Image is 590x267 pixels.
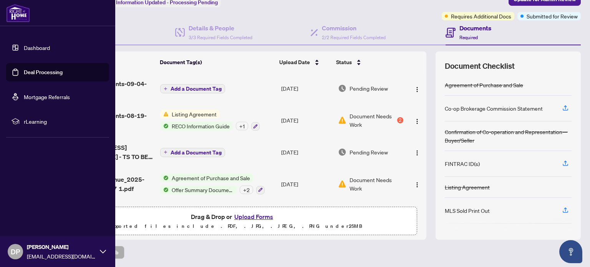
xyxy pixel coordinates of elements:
h4: Commission [322,23,386,33]
span: Add a Document Tag [171,150,222,155]
img: Logo [414,182,420,188]
div: Co-op Brokerage Commission Statement [445,104,543,113]
button: Logo [411,146,423,158]
span: Agreement of Purchase and Sale [169,174,253,182]
button: Add a Document Tag [160,84,225,93]
span: Pending Review [350,148,388,156]
th: Upload Date [276,51,333,73]
span: 3/3 Required Fields Completed [189,35,252,40]
img: Document Status [338,84,346,93]
td: [DATE] [278,201,335,234]
img: Status Icon [160,174,169,182]
span: Drag & Drop or [191,212,275,222]
span: Add a Document Tag [171,86,222,91]
span: Upload Date [279,58,310,66]
td: [DATE] [278,104,335,137]
button: Open asap [559,240,582,263]
img: Document Status [338,116,346,124]
td: [DATE] [278,167,335,201]
h4: Details & People [189,23,252,33]
span: [EMAIL_ADDRESS][DOMAIN_NAME] [27,252,96,260]
p: Supported files include .PDF, .JPG, .JPEG, .PNG under 25 MB [54,222,412,231]
div: FINTRAC ID(s) [445,159,480,168]
div: Confirmation of Co-operation and Representation—Buyer/Seller [445,128,572,144]
img: Status Icon [160,186,169,194]
span: [PERSON_NAME] [27,243,96,251]
span: rLearning [24,117,104,126]
div: Agreement of Purchase and Sale [445,81,523,89]
div: + 2 [240,186,253,194]
img: Document Status [338,180,346,188]
span: Status [336,58,352,66]
span: Document Needs Work [350,112,395,129]
span: Document Needs Work [350,176,403,192]
td: [DATE] [278,137,335,167]
div: 2 [397,117,403,123]
span: RECO Information Guide [169,122,233,130]
th: Document Tag(s) [157,51,277,73]
span: Required [459,35,478,40]
img: logo [6,4,30,22]
span: Pending Review [350,84,388,93]
a: Mortgage Referrals [24,93,70,100]
span: plus [164,150,167,154]
span: Listing Agreement [169,110,220,118]
td: [DATE] [278,73,335,104]
button: Status IconAgreement of Purchase and SaleStatus IconOffer Summary Document+2 [160,174,265,194]
h4: Documents [459,23,491,33]
img: Status Icon [160,122,169,130]
span: Document Checklist [445,61,515,71]
div: + 1 [236,122,248,130]
button: Add a Document Tag [160,148,225,157]
button: Logo [411,114,423,126]
span: Offer Summary Document [169,186,237,194]
button: Upload Forms [232,212,275,222]
img: Logo [414,118,420,124]
span: DP [11,246,20,257]
img: Logo [414,86,420,93]
button: Logo [411,178,423,190]
a: Dashboard [24,44,50,51]
span: Requires Additional Docs [451,12,511,20]
img: Logo [414,150,420,156]
span: 2/2 Required Fields Completed [322,35,386,40]
div: Listing Agreement [445,183,490,191]
img: Status Icon [160,110,169,118]
button: Add a Document Tag [160,147,225,157]
button: Add a Document Tag [160,84,225,94]
button: Status IconListing AgreementStatus IconRECO Information Guide+1 [160,110,260,131]
span: plus [164,87,167,91]
div: MLS Sold Print Out [445,206,490,215]
a: Deal Processing [24,69,63,76]
button: Logo [411,82,423,95]
span: Drag & Drop orUpload FormsSupported files include .PDF, .JPG, .JPEG, .PNG under25MB [50,207,417,235]
span: Submitted for Review [527,12,578,20]
img: Document Status [338,148,346,156]
th: Status [333,51,404,73]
